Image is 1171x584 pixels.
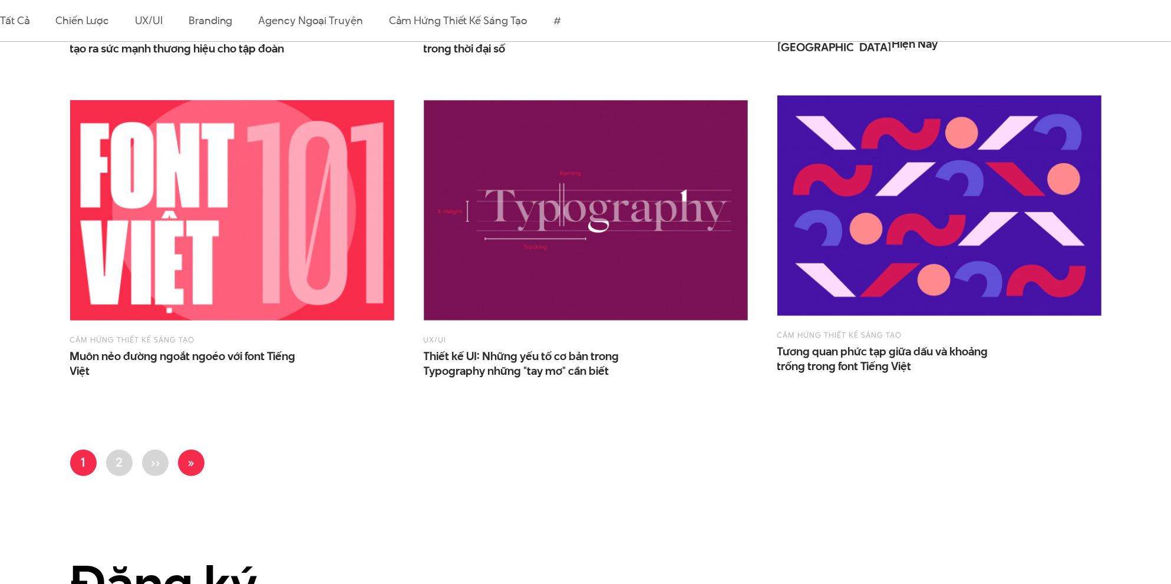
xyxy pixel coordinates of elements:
a: Cảm hứng thiết kế sáng tạo [70,334,195,345]
span: ›› [150,453,160,471]
a: # [553,13,561,28]
span: Thiết kế UI: Những yếu tố cơ bản trong [424,349,659,378]
a: Thiết kế UI: Những yếu tố cơ bản trongTypography những "tay mơ" cần biết [424,349,659,378]
span: tạo ra sức mạnh thương hiệu cho tập đoàn [70,41,285,56]
span: trong thời đại số [424,41,506,56]
span: Việt [70,364,90,378]
a: Tương quan phức tạp giữa dấu và khoảngtrống trong font Tiếng Việt [777,344,1013,374]
span: Tương quan phức tạp giữa dấu và khoảng [777,344,1013,374]
img: Thiết kế UI: Những yếu tố cơ bản trong Typography những "tay mơ" cần biết [424,100,748,321]
span: Hiện Nay [892,37,938,51]
img: font tieng viet [777,95,1101,316]
span: Typography những "tay mơ" cần biết [424,364,609,378]
a: Cảm hứng thiết kế sáng tạo [777,329,902,340]
span: trống trong font Tiếng Việt [777,359,912,374]
span: » [187,453,195,471]
a: Chiến lược [55,13,108,28]
a: 2 [106,450,133,476]
a: UX/UI [135,13,163,28]
a: Branding [189,13,232,28]
a: UX/UI [424,334,447,345]
a: Agency ngoại truyện [258,13,362,28]
img: font tiếng việt [70,100,394,321]
span: Muôn nẻo đường ngoắt ngoéo với font Tiếng [70,349,306,378]
a: Cảm hứng thiết kế sáng tạo [389,13,528,28]
a: Muôn nẻo đường ngoắt ngoéo với font TiếngViệt [70,349,306,378]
